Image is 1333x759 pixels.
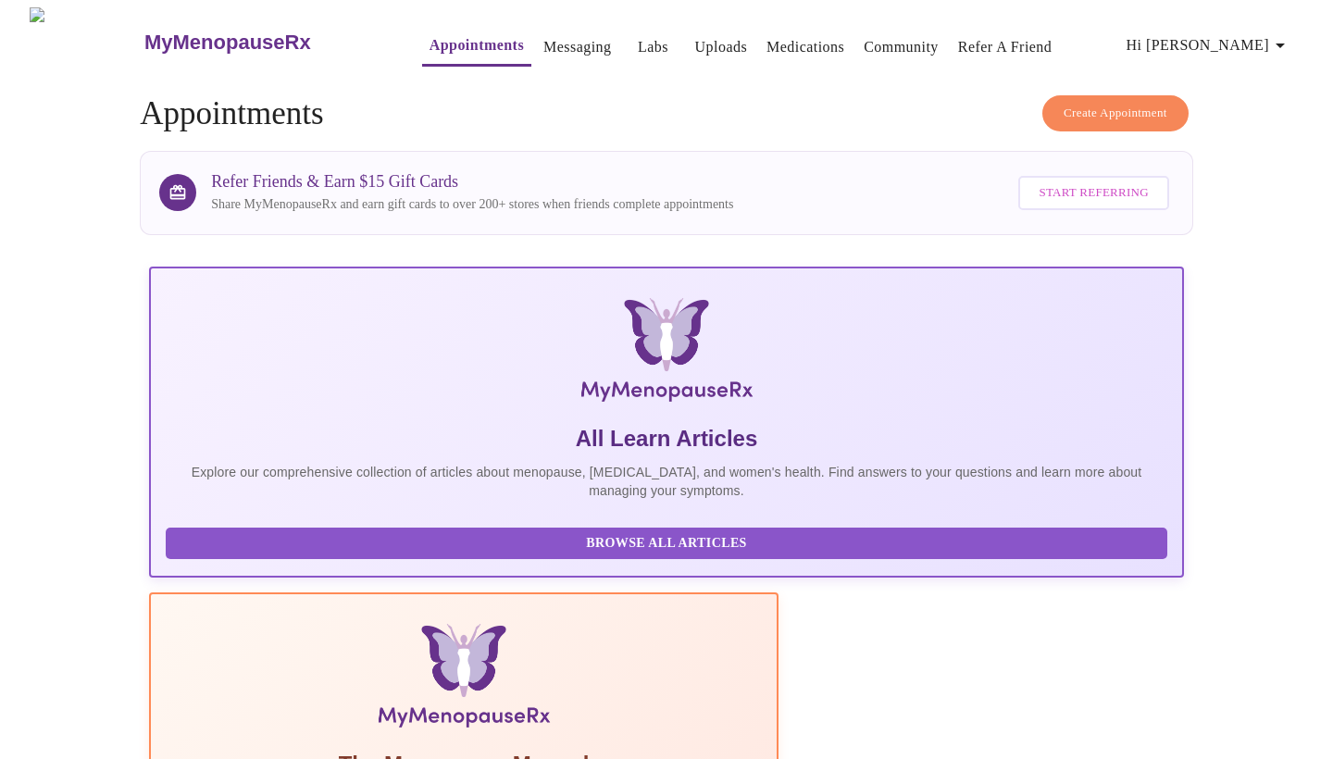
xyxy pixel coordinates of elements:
[638,34,668,60] a: Labs
[166,528,1167,560] button: Browse All Articles
[624,29,683,66] button: Labs
[1119,27,1299,64] button: Hi [PERSON_NAME]
[422,27,531,67] button: Appointments
[536,29,618,66] button: Messaging
[766,34,844,60] a: Medications
[1014,167,1173,219] a: Start Referring
[211,195,733,214] p: Share MyMenopauseRx and earn gift cards to over 200+ stores when friends complete appointments
[1127,32,1291,58] span: Hi [PERSON_NAME]
[759,29,852,66] button: Medications
[30,7,142,77] img: MyMenopauseRx Logo
[321,298,1012,409] img: MyMenopauseRx Logo
[1018,176,1168,210] button: Start Referring
[695,34,748,60] a: Uploads
[688,29,755,66] button: Uploads
[543,34,611,60] a: Messaging
[1042,95,1189,131] button: Create Appointment
[184,532,1149,555] span: Browse All Articles
[211,172,733,192] h3: Refer Friends & Earn $15 Gift Cards
[951,29,1060,66] button: Refer a Friend
[856,29,946,66] button: Community
[140,95,1193,132] h4: Appointments
[958,34,1053,60] a: Refer a Friend
[142,10,384,75] a: MyMenopauseRx
[166,534,1172,550] a: Browse All Articles
[260,624,666,735] img: Menopause Manual
[1064,103,1167,124] span: Create Appointment
[166,424,1167,454] h5: All Learn Articles
[864,34,939,60] a: Community
[1039,182,1148,204] span: Start Referring
[430,32,524,58] a: Appointments
[166,463,1167,500] p: Explore our comprehensive collection of articles about menopause, [MEDICAL_DATA], and women's hea...
[144,31,311,55] h3: MyMenopauseRx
